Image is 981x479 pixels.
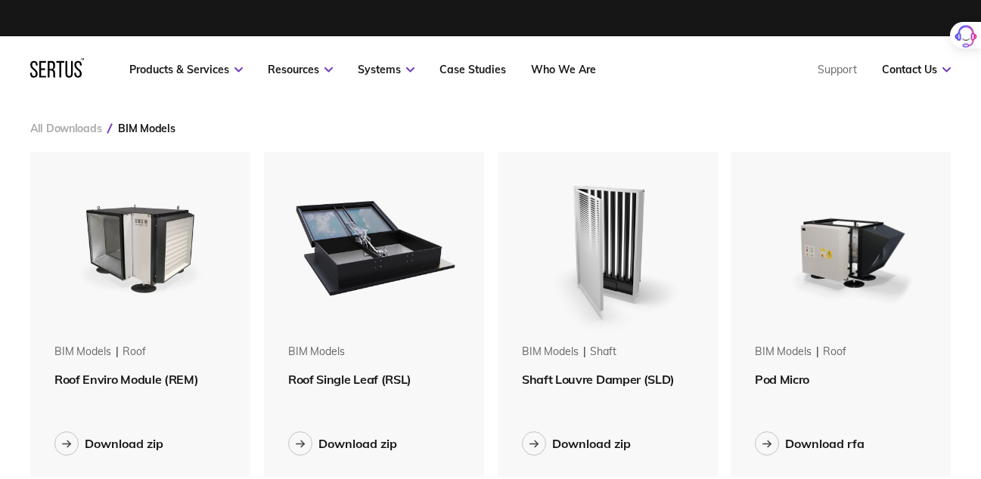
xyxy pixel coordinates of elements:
div: Download rfa [785,436,865,451]
div: roof [123,345,145,360]
div: BIM Models [755,345,812,360]
button: Download zip [288,431,397,456]
a: Who We Are [531,63,596,76]
span: Roof Single Leaf (RSL) [288,372,411,387]
span: Pod Micro [755,372,809,387]
button: Download rfa [755,431,865,456]
a: Products & Services [129,63,243,76]
a: All Downloads [30,122,101,135]
div: Download zip [318,436,397,451]
a: Case Studies [439,63,506,76]
button: Download zip [54,431,163,456]
div: roof [823,345,846,360]
div: BIM Models [54,345,111,360]
div: BIM Models [522,345,579,360]
div: Download zip [552,436,631,451]
a: Resources [268,63,333,76]
a: Support [818,63,857,76]
a: Contact Us [882,63,951,76]
a: Systems [358,63,414,76]
div: Download zip [85,436,163,451]
div: BIM Models [288,345,345,360]
span: Shaft Louvre Damper (SLD) [522,372,675,387]
button: Download zip [522,431,631,456]
span: Roof Enviro Module (REM) [54,372,198,387]
div: shaft [590,345,616,360]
